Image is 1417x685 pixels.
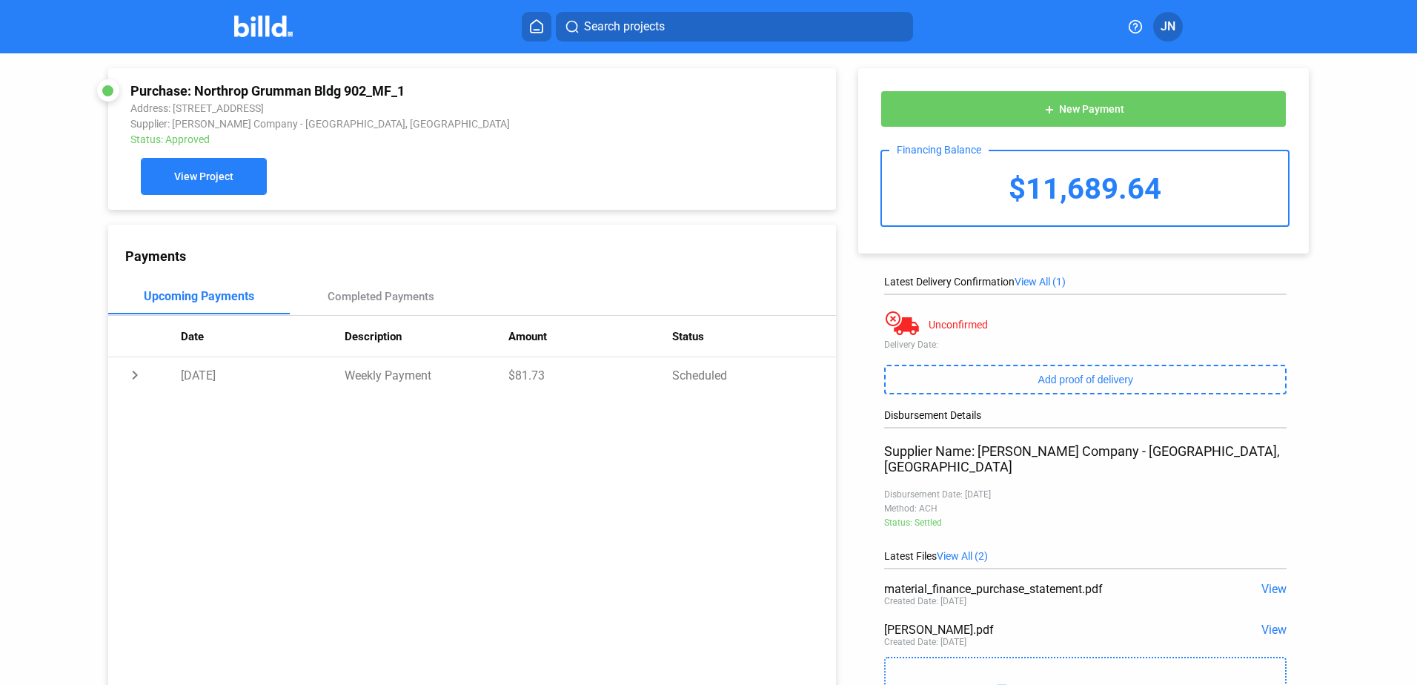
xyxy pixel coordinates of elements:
[508,357,672,393] td: $81.73
[672,357,836,393] td: Scheduled
[884,409,1287,421] div: Disbursement Details
[882,151,1288,225] div: $11,689.64
[1015,276,1066,288] span: View All (1)
[1261,623,1287,637] span: View
[1161,18,1175,36] span: JN
[181,316,345,357] th: Date
[130,133,677,145] div: Status: Approved
[181,357,345,393] td: [DATE]
[584,18,665,36] span: Search projects
[672,316,836,357] th: Status
[884,596,966,606] div: Created Date: [DATE]
[937,550,988,562] span: View All (2)
[130,102,677,114] div: Address: [STREET_ADDRESS]
[174,171,233,183] span: View Project
[884,276,1287,288] div: Latest Delivery Confirmation
[884,365,1287,394] button: Add proof of delivery
[884,582,1207,596] div: material_finance_purchase_statement.pdf
[884,637,966,647] div: Created Date: [DATE]
[884,489,1287,500] div: Disbursement Date: [DATE]
[130,83,677,99] div: Purchase: Northrop Grumman Bldg 902_MF_1
[889,144,989,156] div: Financing Balance
[130,118,677,130] div: Supplier: [PERSON_NAME] Company - [GEOGRAPHIC_DATA], [GEOGRAPHIC_DATA]
[1038,374,1133,385] span: Add proof of delivery
[884,517,1287,528] div: Status: Settled
[141,158,267,195] button: View Project
[929,319,988,331] div: Unconfirmed
[884,503,1287,514] div: Method: ACH
[234,16,293,37] img: Billd Company Logo
[328,290,434,303] div: Completed Payments
[884,550,1287,562] div: Latest Files
[508,316,672,357] th: Amount
[1261,582,1287,596] span: View
[1153,12,1183,42] button: JN
[1059,104,1124,116] span: New Payment
[125,248,836,264] div: Payments
[144,289,254,303] div: Upcoming Payments
[345,357,508,393] td: Weekly Payment
[1043,104,1055,116] mat-icon: add
[884,443,1287,474] div: Supplier Name: [PERSON_NAME] Company - [GEOGRAPHIC_DATA], [GEOGRAPHIC_DATA]
[884,623,1207,637] div: [PERSON_NAME].pdf
[884,340,1287,350] div: Delivery Date:
[345,316,508,357] th: Description
[880,90,1287,128] button: New Payment
[556,12,913,42] button: Search projects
